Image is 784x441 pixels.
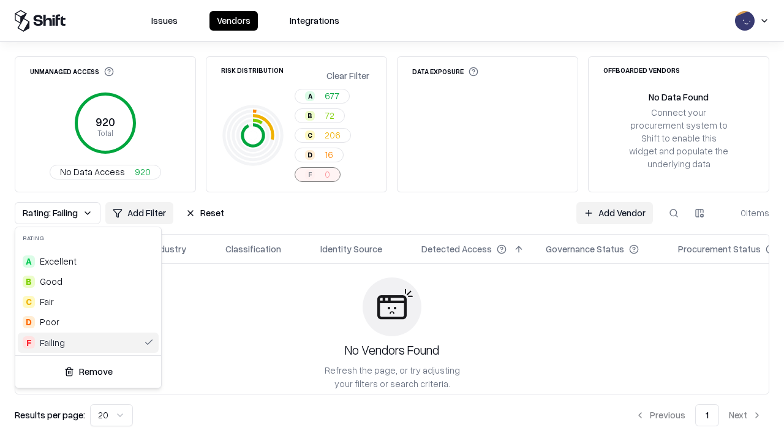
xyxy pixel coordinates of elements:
div: Suggestions [15,249,161,355]
span: Excellent [40,255,77,268]
button: Remove [20,361,156,383]
div: Rating [15,227,161,249]
span: Good [40,275,62,288]
div: F [23,336,35,349]
span: Fair [40,295,54,308]
div: B [23,276,35,288]
div: A [23,255,35,268]
div: Failing [40,336,65,349]
div: D [23,316,35,328]
div: Poor [40,315,59,328]
div: C [23,296,35,308]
